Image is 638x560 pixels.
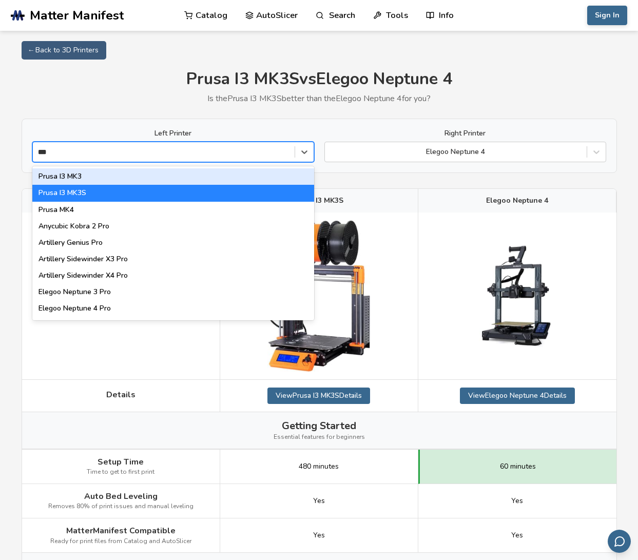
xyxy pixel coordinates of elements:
[30,8,124,23] span: Matter Manifest
[294,197,343,205] span: Prusa I3 MK3S
[32,317,314,333] div: Ender 3 Pro
[330,148,332,156] input: Elegoo Neptune 4
[608,530,631,553] button: Send feedback via email
[313,497,325,505] span: Yes
[274,434,365,441] span: Essential features for beginners
[282,420,356,432] span: Getting Started
[22,41,106,60] a: ← Back to 3D Printers
[32,185,314,201] div: Prusa I3 MK3S
[38,148,47,156] input: Prusa I3 MK3Prusa I3 MK3SPrusa MK4Anycubic Kobra 2 ProArtillery Genius ProArtillery Sidewinder X3...
[106,390,136,399] span: Details
[87,469,154,476] span: Time to get to first print
[460,388,575,404] a: ViewElegoo Neptune 4Details
[267,220,370,372] img: Prusa I3 MK3S
[324,129,606,138] label: Right Printer
[511,497,523,505] span: Yes
[32,267,314,284] div: Artillery Sidewinder X4 Pro
[32,129,314,138] label: Left Printer
[313,531,325,539] span: Yes
[32,235,314,251] div: Artillery Genius Pro
[48,503,194,510] span: Removes 80% of print issues and manual leveling
[32,300,314,317] div: Elegoo Neptune 4 Pro
[466,245,569,347] img: Elegoo Neptune 4
[66,526,176,535] span: MatterManifest Compatible
[32,218,314,235] div: Anycubic Kobra 2 Pro
[98,457,144,467] span: Setup Time
[22,70,617,89] h1: Prusa I3 MK3S vs Elegoo Neptune 4
[511,531,523,539] span: Yes
[486,197,548,205] span: Elegoo Neptune 4
[267,388,370,404] a: ViewPrusa I3 MK3SDetails
[32,284,314,300] div: Elegoo Neptune 3 Pro
[299,462,339,471] span: 480 minutes
[32,168,314,185] div: Prusa I3 MK3
[32,251,314,267] div: Artillery Sidewinder X3 Pro
[587,6,627,25] button: Sign In
[22,94,617,103] p: Is the Prusa I3 MK3S better than the Elegoo Neptune 4 for you?
[50,538,191,545] span: Ready for print files from Catalog and AutoSlicer
[84,492,158,501] span: Auto Bed Leveling
[32,202,314,218] div: Prusa MK4
[500,462,536,471] span: 60 minutes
